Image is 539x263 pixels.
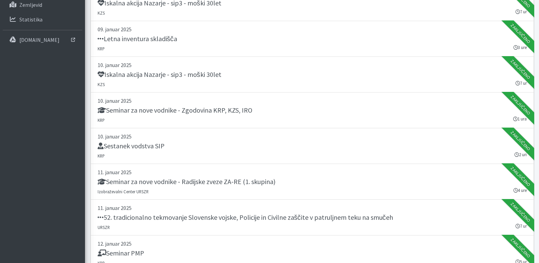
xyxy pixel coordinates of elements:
[98,61,527,69] p: 10. januar 2025
[98,225,110,230] small: URSZR
[98,106,252,114] h5: Seminar za nove vodnike - Zgodovina KRP, KZS, IRO
[98,46,105,51] small: KRP
[90,128,534,164] a: 10. januar 2025 Sestanek vodstva SIP KRP 2 uri Zaključeno
[90,21,534,57] a: 09. januar 2025 Letna inventura skladišča KRP 3 ure Zaključeno
[90,164,534,200] a: 11. januar 2025 Seminar za nove vodnike - Radijske zveze ZA-RE (1. skupina) Izobraževalni Center ...
[3,13,82,26] a: Statistika
[98,70,221,79] h5: Iskalna akcija Nazarje - sip3 - moški 30let
[19,36,60,43] p: [DOMAIN_NAME]
[98,132,527,141] p: 10. januar 2025
[98,117,105,123] small: KRP
[98,142,165,150] h5: Sestanek vodstva SIP
[90,57,534,93] a: 10. januar 2025 Iskalna akcija Nazarje - sip3 - moški 30let KZS 7 ur Zaključeno
[19,1,42,8] p: Zemljevid
[90,93,534,128] a: 10. januar 2025 Seminar za nove vodnike - Zgodovina KRP, KZS, IRO KRP 1 ura Zaključeno
[98,97,527,105] p: 10. januar 2025
[90,200,534,235] a: 11. januar 2025 52. tradicionalno tekmovanje Slovenske vojske, Policije in Civilne zaščite v patr...
[98,240,527,248] p: 12. januar 2025
[98,25,527,33] p: 09. januar 2025
[3,33,82,47] a: [DOMAIN_NAME]
[98,82,105,87] small: KZS
[19,16,43,23] p: Statistika
[98,178,275,186] h5: Seminar za nove vodnike - Radijske zveze ZA-RE (1. skupina)
[98,204,527,212] p: 11. januar 2025
[98,10,105,16] small: KZS
[98,249,144,257] h5: Seminar PMP
[98,168,527,176] p: 11. januar 2025
[98,189,149,194] small: Izobraževalni Center URSZR
[98,35,177,43] h5: Letna inventura skladišča
[98,213,393,221] h5: 52. tradicionalno tekmovanje Slovenske vojske, Policije in Civilne zaščite v patruljnem teku na s...
[98,153,105,159] small: KRP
